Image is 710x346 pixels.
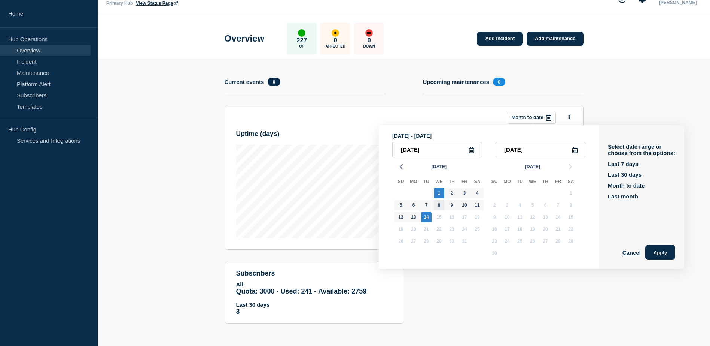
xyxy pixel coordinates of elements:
div: Saturday, Nov 22, 2025 [566,224,576,234]
div: Friday, Oct 17, 2025 [459,212,470,222]
button: [DATE] [429,161,450,172]
div: down [365,29,373,37]
span: Quota: 3000 - Used: 241 - Available: 2759 [236,288,367,295]
div: Th [445,177,458,187]
p: [DATE] - [DATE] [392,133,585,139]
p: Primary Hub [106,1,133,6]
p: 3 [236,308,393,316]
div: We [433,177,445,187]
input: YYYY-MM-DD [496,142,585,157]
a: Add incident [477,32,523,46]
button: Cancel [622,245,641,260]
p: Select date range or choose from the options: [608,143,675,156]
p: Last 30 days [236,301,393,308]
div: Saturday, Nov 8, 2025 [566,200,576,210]
div: Thursday, Oct 23, 2025 [447,224,457,234]
div: Fr [552,177,564,187]
span: [DATE] [525,161,540,172]
div: Su [394,177,407,187]
div: Monday, Oct 6, 2025 [408,200,419,210]
button: Last month [608,193,638,200]
div: Sunday, Nov 23, 2025 [489,236,500,246]
div: Saturday, Oct 4, 2025 [472,188,482,198]
div: Thursday, Oct 30, 2025 [447,236,457,246]
div: Tuesday, Nov 25, 2025 [515,236,525,246]
div: Saturday, Oct 25, 2025 [472,224,482,234]
div: Tuesday, Nov 18, 2025 [515,224,525,234]
p: 227 [296,37,307,44]
div: Wednesday, Oct 22, 2025 [434,224,444,234]
button: [DATE] [522,161,543,172]
div: We [526,177,539,187]
div: Wednesday, Nov 26, 2025 [527,236,538,246]
div: Monday, Nov 3, 2025 [502,200,512,210]
div: Mo [407,177,420,187]
div: Wednesday, Nov 12, 2025 [527,212,538,222]
div: Monday, Nov 10, 2025 [502,212,512,222]
div: affected [332,29,339,37]
div: Sunday, Nov 30, 2025 [489,248,500,258]
div: Monday, Oct 20, 2025 [408,224,419,234]
div: Wednesday, Nov 19, 2025 [527,224,538,234]
div: Friday, Oct 3, 2025 [459,188,470,198]
p: All [236,281,393,288]
div: Thursday, Nov 6, 2025 [540,200,551,210]
div: Friday, Nov 21, 2025 [553,224,563,234]
h1: Overview [225,33,265,44]
div: Sa [564,177,577,187]
div: Wednesday, Oct 15, 2025 [434,212,444,222]
div: Tu [420,177,433,187]
button: Month to date [508,112,556,124]
div: Sunday, Oct 26, 2025 [396,236,406,246]
div: up [298,29,305,37]
input: YYYY-MM-DD [392,142,482,157]
p: Down [363,44,375,48]
div: Monday, Oct 13, 2025 [408,212,419,222]
div: Sunday, Nov 16, 2025 [489,224,500,234]
h4: subscribers [236,270,393,277]
h4: Upcoming maintenances [423,79,490,85]
div: Tuesday, Nov 11, 2025 [515,212,525,222]
div: Sunday, Nov 2, 2025 [489,200,500,210]
div: Th [539,177,552,187]
div: Saturday, Nov 15, 2025 [566,212,576,222]
div: Thursday, Oct 2, 2025 [447,188,457,198]
div: Friday, Nov 14, 2025 [553,212,563,222]
div: Tuesday, Oct 7, 2025 [421,200,432,210]
div: Monday, Nov 24, 2025 [502,236,512,246]
div: Tuesday, Nov 4, 2025 [515,200,525,210]
a: Add maintenance [527,32,583,46]
div: Wednesday, Oct 29, 2025 [434,236,444,246]
div: Sunday, Nov 9, 2025 [489,212,500,222]
div: Saturday, Nov 1, 2025 [566,188,576,198]
div: Sunday, Oct 19, 2025 [396,224,406,234]
div: Sa [471,177,484,187]
div: Thursday, Oct 9, 2025 [447,200,457,210]
p: Month to date [512,115,543,120]
p: 0 [368,37,371,44]
p: Up [299,44,304,48]
div: Friday, Oct 31, 2025 [459,236,470,246]
span: 0 [493,78,505,86]
div: Thursday, Nov 20, 2025 [540,224,551,234]
div: Thursday, Oct 16, 2025 [447,212,457,222]
div: Tuesday, Oct 28, 2025 [421,236,432,246]
div: Thursday, Nov 27, 2025 [540,236,551,246]
p: 0 [334,37,337,44]
div: Tuesday, Oct 14, 2025 [421,212,432,222]
div: Friday, Oct 10, 2025 [459,200,470,210]
button: Apply [645,245,675,260]
div: Saturday, Nov 29, 2025 [566,236,576,246]
div: Monday, Nov 17, 2025 [502,224,512,234]
div: Friday, Nov 7, 2025 [553,200,563,210]
h4: Current events [225,79,264,85]
p: Affected [326,44,345,48]
button: Last 30 days [608,172,642,178]
a: View Status Page [136,1,177,6]
div: Tu [514,177,526,187]
div: Monday, Oct 27, 2025 [408,236,419,246]
button: Month to date [608,182,645,189]
div: Wednesday, Nov 5, 2025 [527,200,538,210]
div: Tuesday, Oct 21, 2025 [421,224,432,234]
div: Friday, Oct 24, 2025 [459,224,470,234]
